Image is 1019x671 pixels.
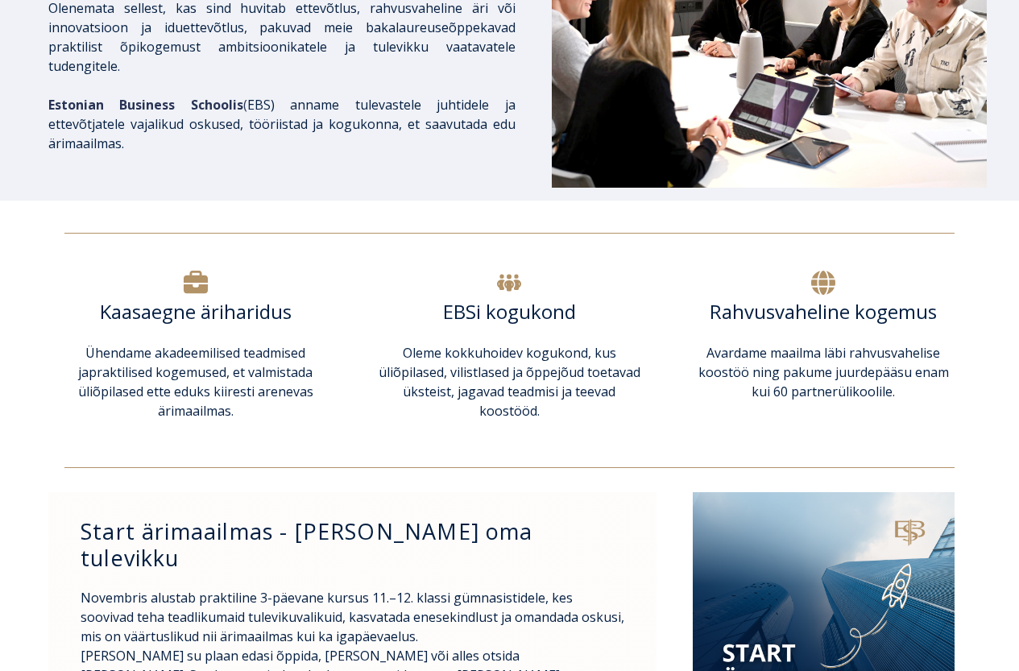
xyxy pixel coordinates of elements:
[693,300,955,324] h6: Rahvusvaheline kogemus
[379,300,640,324] h6: EBSi kogukond
[81,518,608,573] h3: Start ärimaailmas - [PERSON_NAME] oma tulevikku
[379,344,640,420] span: Oleme kokkuhoidev kogukond, kus üliõpilased, vilistlased ja õppejõud toetavad üksteist, jagavad t...
[48,96,247,114] span: (
[78,344,305,381] span: Ühendame akadeemilised teadmised ja
[693,343,955,401] p: Avardame maailma läbi rahvusvahelise koostöö ning pakume juurdepääsu enam kui 60 partnerülikoolile.
[48,96,243,114] span: Estonian Business Schoolis
[48,95,516,153] p: EBS) anname tulevastele juhtidele ja ettevõtjatele vajalikud oskused, tööriistad ja kogukonna, et...
[78,363,313,420] span: praktilised kogemused, et valmistada üliõpilased ette eduks kiiresti arenevas ärimaailmas.
[64,300,326,324] h6: Kaasaegne äriharidus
